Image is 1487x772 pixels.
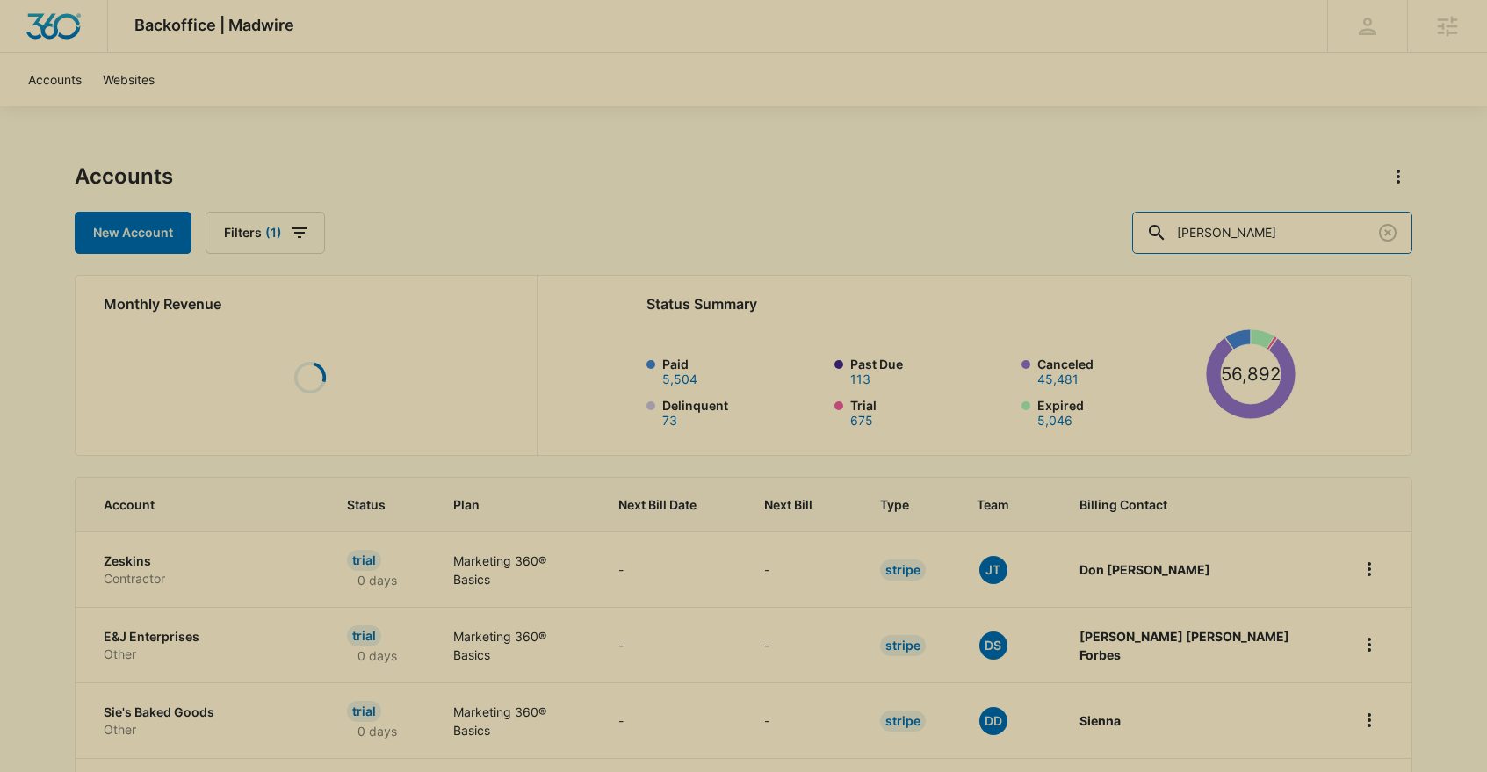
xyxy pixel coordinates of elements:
[1221,363,1281,385] tspan: 56,892
[743,682,859,758] td: -
[104,570,305,588] p: Contractor
[1355,631,1383,659] button: home
[1384,162,1412,191] button: Actions
[1037,355,1199,386] label: Canceled
[618,495,697,514] span: Next Bill Date
[979,631,1007,660] span: DS
[662,373,697,386] button: Paid
[104,646,305,663] p: Other
[104,703,305,721] p: Sie's Baked Goods
[104,628,305,646] p: E&J Enterprises
[1037,373,1079,386] button: Canceled
[453,703,576,740] p: Marketing 360® Basics
[92,53,165,106] a: Websites
[104,495,279,514] span: Account
[597,531,743,607] td: -
[1037,396,1199,427] label: Expired
[597,682,743,758] td: -
[880,495,909,514] span: Type
[347,571,408,589] p: 0 days
[646,293,1296,314] h2: Status Summary
[597,607,743,682] td: -
[1374,219,1402,247] button: Clear
[104,552,305,570] p: Zeskins
[75,163,173,190] h1: Accounts
[662,355,824,386] label: Paid
[453,552,576,588] p: Marketing 360® Basics
[1355,706,1383,734] button: home
[104,293,516,314] h2: Monthly Revenue
[1132,212,1412,254] input: Search
[979,707,1007,735] span: DD
[977,495,1012,514] span: Team
[1355,555,1383,583] button: home
[743,531,859,607] td: -
[662,396,824,427] label: Delinquent
[850,415,873,427] button: Trial
[134,16,294,34] span: Backoffice | Madwire
[104,703,305,738] a: Sie's Baked GoodsOther
[743,607,859,682] td: -
[18,53,92,106] a: Accounts
[104,552,305,587] a: ZeskinsContractor
[75,212,191,254] a: New Account
[347,701,381,722] div: Trial
[850,355,1012,386] label: Past Due
[347,550,381,571] div: Trial
[347,625,381,646] div: Trial
[880,559,926,581] div: Stripe
[453,627,576,664] p: Marketing 360® Basics
[1079,495,1313,514] span: Billing Contact
[453,495,576,514] span: Plan
[880,635,926,656] div: Stripe
[1079,713,1121,728] strong: Sienna
[1079,629,1289,662] strong: [PERSON_NAME] [PERSON_NAME] Forbes
[1037,415,1072,427] button: Expired
[347,646,408,665] p: 0 days
[880,711,926,732] div: Stripe
[347,495,386,514] span: Status
[662,415,677,427] button: Delinquent
[347,722,408,740] p: 0 days
[850,396,1012,427] label: Trial
[104,628,305,662] a: E&J EnterprisesOther
[104,721,305,739] p: Other
[1079,562,1210,577] strong: Don [PERSON_NAME]
[979,556,1007,584] span: JT
[206,212,325,254] button: Filters(1)
[764,495,812,514] span: Next Bill
[850,373,870,386] button: Past Due
[265,227,282,239] span: (1)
